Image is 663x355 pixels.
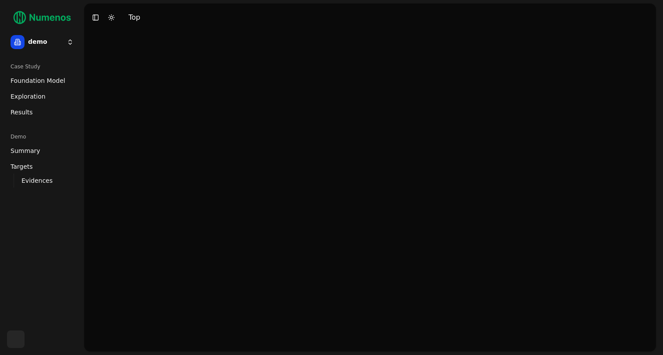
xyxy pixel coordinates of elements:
div: Demo [7,130,77,144]
a: Exploration [7,89,77,103]
a: Evidences [18,174,67,187]
img: Numenos [7,7,77,28]
span: demo [28,38,63,46]
span: Results [11,108,33,117]
span: Evidences [21,176,53,185]
a: Targets [7,160,77,174]
a: Foundation Model [7,74,77,88]
span: Summary [11,146,40,155]
button: demo [7,32,77,53]
a: Summary [7,144,77,158]
span: Exploration [11,92,46,101]
div: Case Study [7,60,77,74]
a: Results [7,105,77,119]
div: Top [128,12,140,23]
span: Targets [11,162,33,171]
span: Foundation Model [11,76,65,85]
